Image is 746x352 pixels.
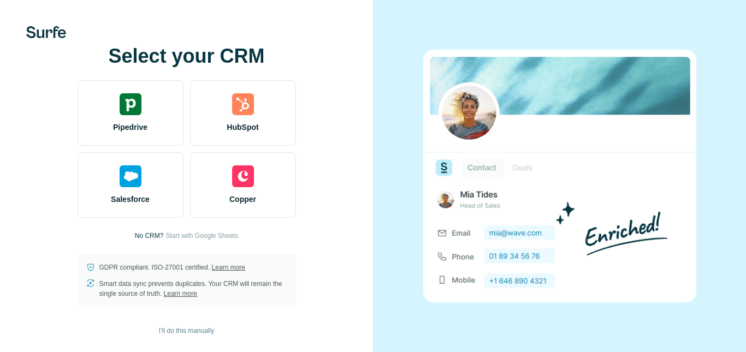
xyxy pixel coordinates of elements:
[99,279,287,299] p: Smart data sync prevents duplicates. Your CRM will remain the single source of truth.
[135,231,164,241] p: No CRM?
[120,165,141,187] img: salesforce's logo
[151,323,222,339] button: I’ll do this manually
[212,264,245,271] a: Learn more
[165,231,238,241] button: Start with Google Sheets
[423,50,696,302] img: none image
[164,290,197,297] a: Learn more
[111,194,150,205] span: Salesforce
[229,194,256,205] span: Copper
[113,122,147,133] span: Pipedrive
[78,45,296,67] h1: Select your CRM
[232,93,254,115] img: hubspot's logo
[232,165,254,187] img: copper's logo
[120,93,141,115] img: pipedrive's logo
[159,326,214,336] span: I’ll do this manually
[227,122,258,133] span: HubSpot
[26,26,66,38] img: Surfe's logo
[99,262,245,272] p: GDPR compliant. ISO-27001 certified.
